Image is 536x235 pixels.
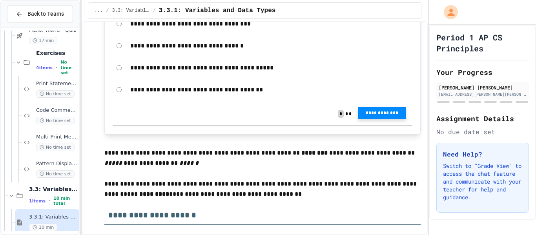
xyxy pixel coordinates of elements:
span: No time set [36,90,75,98]
span: Back to Teams [27,10,64,18]
p: Switch to "Grade View" to access the chat feature and communicate with your teacher for help and ... [443,162,522,201]
span: / [106,7,109,14]
span: 3.3.1: Variables and Data Types [159,6,276,15]
span: 3.3.1: Variables and Data Types [29,214,78,220]
button: Back to Teams [7,5,73,22]
span: No time set [36,117,75,124]
span: Multi-Print Message [36,134,78,140]
span: ... [95,7,103,14]
span: Hello, World - Quiz [29,27,78,34]
span: Exercises [36,49,78,56]
div: [EMAIL_ADDRESS][PERSON_NAME][PERSON_NAME][DOMAIN_NAME] [439,91,527,97]
span: No time set [36,144,75,151]
span: 17 min [29,37,57,44]
span: 3.3: Variables and Data Types [112,7,150,14]
div: My Account [436,3,460,21]
h2: Assignment Details [436,113,529,124]
h3: Need Help? [443,149,522,159]
span: Print Statement Repair [36,80,78,87]
span: No time set [60,60,78,75]
span: 10 min [29,224,57,231]
span: 10 min total [53,196,78,206]
span: 1 items [29,199,46,204]
h2: Your Progress [436,67,529,78]
h1: Period 1 AP CS Principles [436,32,529,54]
div: [PERSON_NAME] [PERSON_NAME] [439,84,527,91]
span: 4 items [36,65,53,70]
span: 3.3: Variables and Data Types [29,186,78,193]
span: / [153,7,156,14]
span: • [56,64,57,71]
span: Pattern Display Challenge [36,160,78,167]
span: • [49,198,50,204]
div: No due date set [436,127,529,137]
span: Code Commentary Creator [36,107,78,114]
span: No time set [36,170,75,178]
